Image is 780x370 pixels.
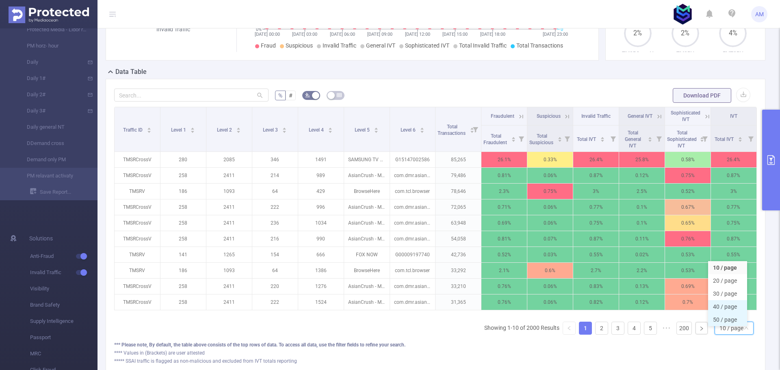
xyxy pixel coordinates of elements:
[611,322,624,335] li: 3
[673,88,731,103] button: Download PDF
[527,168,573,183] p: 0.06%
[600,136,605,141] div: Sort
[543,32,568,37] tspan: [DATE] 23:00
[558,136,562,138] i: icon: caret-up
[337,93,342,97] i: icon: table
[16,151,88,168] a: Demand only PM
[252,184,298,199] p: 64
[665,247,711,262] p: 0.53%
[309,127,325,133] span: Level 4
[672,30,699,37] span: 2%
[537,113,561,119] span: Suspicious
[147,126,151,129] i: icon: caret-up
[298,263,344,278] p: 1386
[435,152,481,167] p: 85,265
[147,126,152,131] div: Sort
[420,126,425,131] div: Sort
[660,322,673,335] li: Next 5 Pages
[114,341,757,348] div: *** Please note, By default, the table above consists of the top rows of data. To access all data...
[236,126,241,131] div: Sort
[709,50,757,58] p: FMTSRV
[390,199,435,215] p: com.dmr.asiancrush
[481,294,527,310] p: 0.76%
[481,152,527,167] p: 26.1%
[619,152,665,167] p: 25.8%
[390,263,435,278] p: com.tcl.browser
[619,294,665,310] p: 0.12%
[648,136,652,138] i: icon: caret-up
[567,326,572,331] i: icon: left
[289,92,292,99] span: #
[160,168,206,183] p: 258
[644,322,657,335] li: 5
[730,113,737,119] span: IVT
[191,126,195,129] i: icon: caret-up
[527,231,573,247] p: 0.07%
[671,110,700,122] span: Sophisticated IVT
[366,42,395,49] span: General IVT
[298,247,344,262] p: 666
[367,32,392,37] tspan: [DATE] 09:00
[16,135,88,151] a: DDemand cross
[30,346,97,362] span: MRC
[256,27,262,32] tspan: 0%
[344,199,390,215] p: AsianCrush - Movies & TV
[529,133,555,145] span: Total Suspicious
[573,152,619,167] p: 26.4%
[527,184,573,199] p: 0.75%
[577,136,597,142] span: Total IVT
[16,103,88,119] a: Daily 3#
[292,32,317,37] tspan: [DATE] 03:00
[420,130,424,132] i: icon: caret-down
[252,247,298,262] p: 154
[217,127,233,133] span: Level 2
[711,215,756,231] p: 0.75%
[147,130,151,132] i: icon: caret-down
[561,27,563,32] tspan: 0
[665,184,711,199] p: 0.52%
[252,168,298,183] p: 214
[114,89,269,102] input: Search...
[390,184,435,199] p: com.tcl.browser
[511,138,516,141] i: icon: caret-down
[160,247,206,262] p: 141
[581,113,611,119] span: Invalid Traffic
[115,152,160,167] p: TMSRCrossV
[206,247,252,262] p: 1265
[298,231,344,247] p: 990
[390,215,435,231] p: com.dmr.asiancrush
[527,263,573,278] p: 0.6%
[708,261,747,274] li: 10 / page
[628,113,652,119] span: General IVT
[435,231,481,247] p: 54,058
[115,215,160,231] p: TMSRCrossV
[390,294,435,310] p: com.dmr.asiancrush
[644,322,656,334] a: 5
[435,199,481,215] p: 72,065
[390,231,435,247] p: com.dmr.asiancrush
[648,136,652,141] div: Sort
[344,215,390,231] p: AsianCrush - Movies & TV
[344,294,390,310] p: AsianCrush - Movies & TV
[420,126,424,129] i: icon: caret-up
[255,32,280,37] tspan: [DATE] 00:00
[344,263,390,278] p: BrowseHere
[481,215,527,231] p: 0.69%
[619,279,665,294] p: 0.13%
[206,199,252,215] p: 2411
[491,113,514,119] span: Fraudulent
[435,263,481,278] p: 33,292
[298,279,344,294] p: 1276
[16,54,88,70] a: Daily
[573,247,619,262] p: 0.55%
[30,184,97,200] a: Save Report...
[252,215,298,231] p: 236
[390,152,435,167] p: G15147002586
[191,130,195,132] i: icon: caret-down
[236,126,241,129] i: icon: caret-up
[30,281,97,297] span: Visibility
[665,231,711,247] p: 0.76%
[561,125,573,151] i: Filter menu
[579,322,591,334] a: 1
[145,25,201,34] div: Invalid Traffic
